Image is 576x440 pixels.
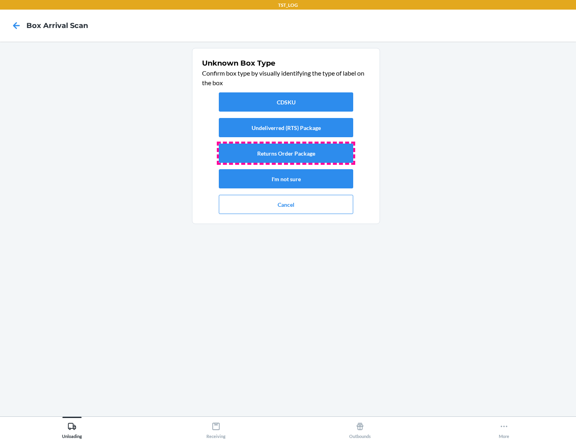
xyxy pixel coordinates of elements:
[206,419,226,439] div: Receiving
[219,144,353,163] button: Returns Order Package
[144,417,288,439] button: Receiving
[202,58,370,68] h1: Unknown Box Type
[219,195,353,214] button: Cancel
[219,118,353,137] button: Undeliverred (RTS) Package
[26,20,88,31] h4: Box Arrival Scan
[288,417,432,439] button: Outbounds
[202,68,370,88] p: Confirm box type by visually identifying the type of label on the box
[499,419,509,439] div: More
[219,92,353,112] button: CDSKU
[219,169,353,188] button: I'm not sure
[432,417,576,439] button: More
[62,419,82,439] div: Unloading
[278,2,298,9] p: TST_LOG
[349,419,371,439] div: Outbounds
